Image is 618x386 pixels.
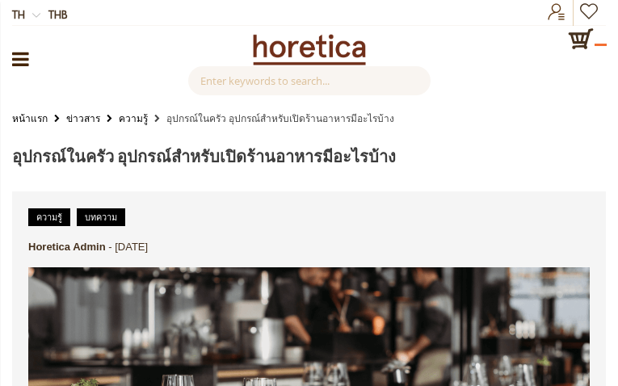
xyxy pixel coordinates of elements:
a: Horetica Admin [28,241,106,253]
a: หมวดหมู่สินค้า [12,43,29,75]
span: THB [48,7,68,21]
a: ความรู้ [119,109,148,127]
strong: อุปกรณ์ในครัว อุปกรณ์สำหรับเปิดร้านอาหารมีอะไรบ้าง [166,111,394,124]
a: หน้าแรก [12,109,48,127]
a: ข่าวสาร [66,109,100,127]
span: th [12,7,25,21]
a: ความรู้ [28,208,70,226]
a: บทความ [77,208,125,226]
span: อุปกรณ์ในครัว อุปกรณ์สำหรับเปิดร้านอาหารมีอะไรบ้าง [12,145,396,169]
span: - [108,241,111,253]
span: [DATE] [115,241,148,253]
img: Horetica.com [253,34,366,65]
img: dropdown-icon.svg [32,11,40,19]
